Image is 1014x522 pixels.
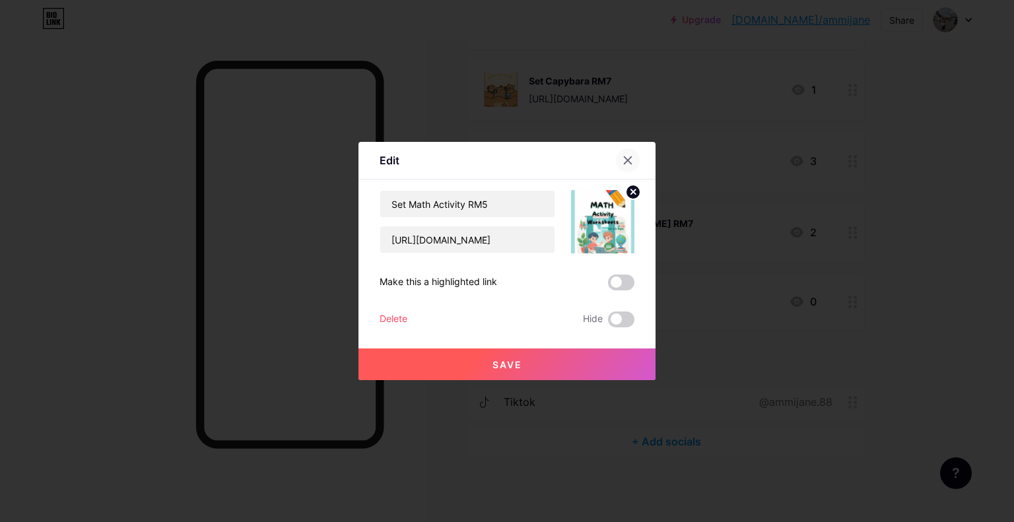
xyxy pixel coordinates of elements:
[380,311,407,327] div: Delete
[571,190,634,253] img: link_thumbnail
[583,311,603,327] span: Hide
[380,152,399,168] div: Edit
[380,191,555,217] input: Title
[380,226,555,253] input: URL
[380,275,497,290] div: Make this a highlighted link
[358,348,656,380] button: Save
[492,359,522,370] span: Save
